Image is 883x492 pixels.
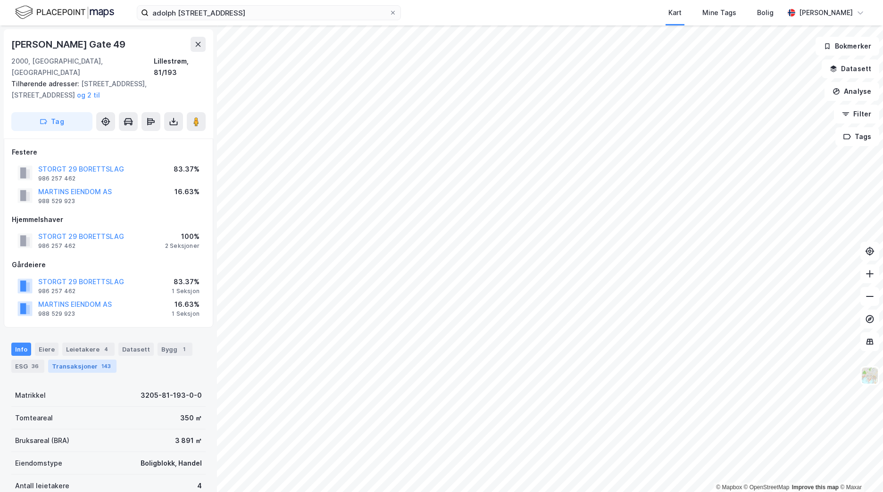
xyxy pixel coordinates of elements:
[668,7,682,18] div: Kart
[744,484,790,491] a: OpenStreetMap
[180,412,202,424] div: 350 ㎡
[38,242,75,250] div: 986 257 462
[11,56,154,78] div: 2000, [GEOGRAPHIC_DATA], [GEOGRAPHIC_DATA]
[15,480,69,492] div: Antall leietakere
[149,6,389,20] input: Søk på adresse, matrikkel, gårdeiere, leietakere eller personer
[62,343,115,356] div: Leietakere
[12,214,205,225] div: Hjemmelshaver
[141,458,202,469] div: Boligblokk, Handel
[822,59,879,78] button: Datasett
[835,127,879,146] button: Tags
[11,78,198,101] div: [STREET_ADDRESS], [STREET_ADDRESS]
[174,164,200,175] div: 83.37%
[35,343,58,356] div: Eiere
[716,484,742,491] a: Mapbox
[702,7,736,18] div: Mine Tags
[825,82,879,101] button: Analyse
[154,56,206,78] div: Lillestrøm, 81/193
[11,112,92,131] button: Tag
[179,344,189,354] div: 1
[861,367,879,385] img: Z
[38,310,75,318] div: 988 529 923
[799,7,853,18] div: [PERSON_NAME]
[158,343,192,356] div: Bygg
[175,435,202,446] div: 3 891 ㎡
[172,287,200,295] div: 1 Seksjon
[816,37,879,56] button: Bokmerker
[197,480,202,492] div: 4
[834,105,879,123] button: Filter
[15,412,53,424] div: Tomteareal
[172,310,200,318] div: 1 Seksjon
[15,4,114,21] img: logo.f888ab2527a4732fd821a326f86c7f29.svg
[11,37,127,52] div: [PERSON_NAME] Gate 49
[15,458,62,469] div: Eiendomstype
[118,343,154,356] div: Datasett
[172,276,200,287] div: 83.37%
[30,361,41,371] div: 36
[757,7,774,18] div: Bolig
[15,435,69,446] div: Bruksareal (BRA)
[38,175,75,182] div: 986 257 462
[12,259,205,271] div: Gårdeiere
[165,242,200,250] div: 2 Seksjoner
[15,390,46,401] div: Matrikkel
[836,447,883,492] iframe: Chat Widget
[172,299,200,310] div: 16.63%
[100,361,113,371] div: 143
[165,231,200,242] div: 100%
[792,484,839,491] a: Improve this map
[101,344,111,354] div: 4
[38,287,75,295] div: 986 257 462
[11,80,81,88] span: Tilhørende adresser:
[38,197,75,205] div: 988 529 923
[48,360,117,373] div: Transaksjoner
[12,147,205,158] div: Festere
[836,447,883,492] div: Kontrollprogram for chat
[11,360,44,373] div: ESG
[11,343,31,356] div: Info
[175,186,200,197] div: 16.63%
[141,390,202,401] div: 3205-81-193-0-0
